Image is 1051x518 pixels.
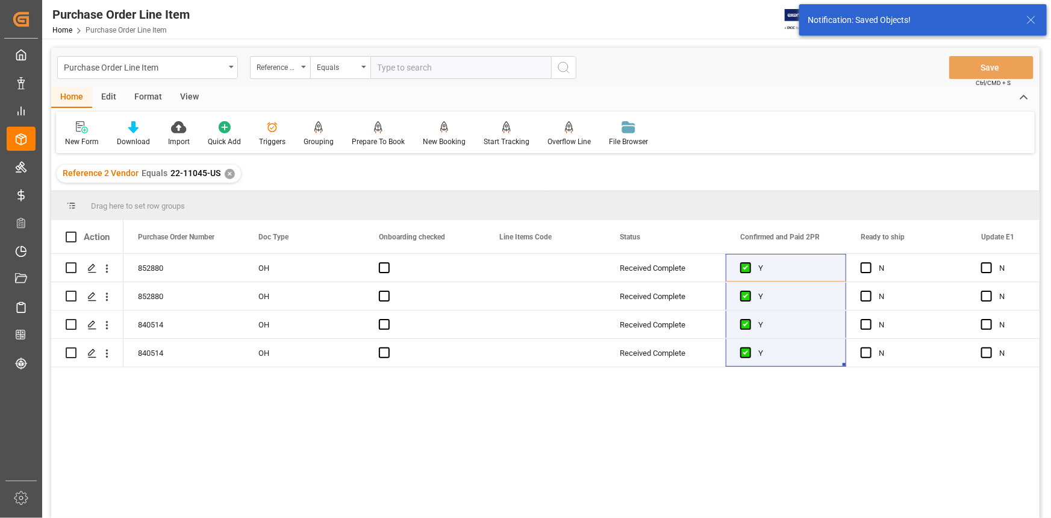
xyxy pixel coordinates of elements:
[304,136,334,147] div: Grouping
[51,311,123,339] div: Press SPACE to select this row.
[758,340,832,367] div: Y
[244,254,364,282] div: OH
[125,87,171,108] div: Format
[785,9,826,30] img: Exertis%20JAM%20-%20Email%20Logo.jpg_1722504956.jpg
[123,254,244,282] div: 852880
[879,340,952,367] div: N
[879,254,952,282] div: N
[620,283,711,311] div: Received Complete
[244,311,364,338] div: OH
[208,136,241,147] div: Quick Add
[51,254,123,282] div: Press SPACE to select this row.
[620,311,711,339] div: Received Complete
[123,282,244,310] div: 852880
[352,136,405,147] div: Prepare To Book
[317,59,358,73] div: Equals
[758,311,832,339] div: Y
[879,311,952,339] div: N
[808,14,1015,27] div: Notification: Saved Objects!
[117,136,150,147] div: Download
[225,169,235,179] div: ✕
[52,5,190,24] div: Purchase Order Line Item
[879,283,952,311] div: N
[310,56,370,79] button: open menu
[64,59,225,74] div: Purchase Order Line Item
[123,339,244,367] div: 840514
[168,136,190,147] div: Import
[740,233,820,241] span: Confirmed and Paid 2PR
[758,283,832,311] div: Y
[499,233,552,241] span: Line Items Code
[65,136,99,147] div: New Form
[57,56,238,79] button: open menu
[51,339,123,367] div: Press SPACE to select this row.
[620,340,711,367] div: Received Complete
[170,168,220,178] span: 22-11045-US
[981,233,1014,241] span: Update E1
[259,136,285,147] div: Triggers
[620,254,711,282] div: Received Complete
[949,56,1034,79] button: Save
[84,232,110,242] div: Action
[379,233,445,241] span: Onboarding checked
[52,26,72,34] a: Home
[250,56,310,79] button: open menu
[620,233,640,241] span: Status
[51,87,92,108] div: Home
[758,254,832,282] div: Y
[258,233,288,241] span: Doc Type
[123,311,244,338] div: 840514
[51,282,123,311] div: Press SPACE to select this row.
[484,136,529,147] div: Start Tracking
[609,136,648,147] div: File Browser
[244,339,364,367] div: OH
[257,59,298,73] div: Reference 2 Vendor
[861,233,905,241] span: Ready to ship
[63,168,139,178] span: Reference 2 Vendor
[976,78,1011,87] span: Ctrl/CMD + S
[91,201,185,210] span: Drag here to set row groups
[551,56,576,79] button: search button
[423,136,466,147] div: New Booking
[142,168,167,178] span: Equals
[370,56,551,79] input: Type to search
[547,136,591,147] div: Overflow Line
[244,282,364,310] div: OH
[92,87,125,108] div: Edit
[138,233,214,241] span: Purchase Order Number
[171,87,208,108] div: View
